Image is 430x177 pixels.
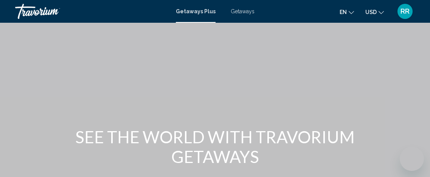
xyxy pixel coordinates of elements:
[340,9,347,15] span: en
[365,9,377,15] span: USD
[231,8,255,14] a: Getaways
[401,8,410,15] span: RR
[400,147,424,171] iframe: Button to launch messaging window
[73,127,357,166] h1: SEE THE WORLD WITH TRAVORIUM GETAWAYS
[395,3,415,19] button: User Menu
[15,4,168,19] a: Travorium
[365,6,384,17] button: Change currency
[340,6,354,17] button: Change language
[176,8,216,14] a: Getaways Plus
